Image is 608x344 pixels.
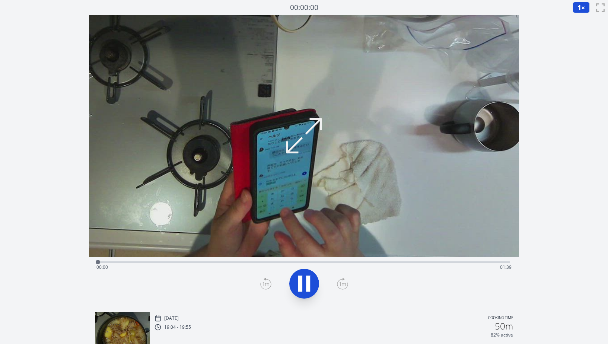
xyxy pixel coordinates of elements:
p: Cooking time [488,315,513,322]
p: 82% active [491,332,513,338]
h2: 50m [495,322,513,331]
button: 1× [573,2,590,13]
p: [DATE] [164,315,179,321]
span: 01:39 [500,264,512,270]
a: 00:00:00 [290,2,318,13]
p: 19:04 - 19:55 [164,324,191,330]
span: 1 [577,3,581,12]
